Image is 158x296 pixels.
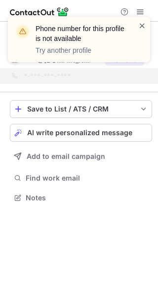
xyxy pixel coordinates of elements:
[15,24,31,39] img: warning
[10,171,152,185] button: Find work email
[26,174,148,183] span: Find work email
[10,148,152,165] button: Add to email campaign
[10,6,69,18] img: ContactOut v5.3.10
[27,105,135,113] div: Save to List / ATS / CRM
[36,45,126,55] p: Try another profile
[26,193,148,202] span: Notes
[10,100,152,118] button: save-profile-one-click
[10,191,152,205] button: Notes
[27,129,132,137] span: AI write personalized message
[36,24,126,43] header: Phone number for this profile is not available
[27,152,105,160] span: Add to email campaign
[10,124,152,142] button: AI write personalized message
